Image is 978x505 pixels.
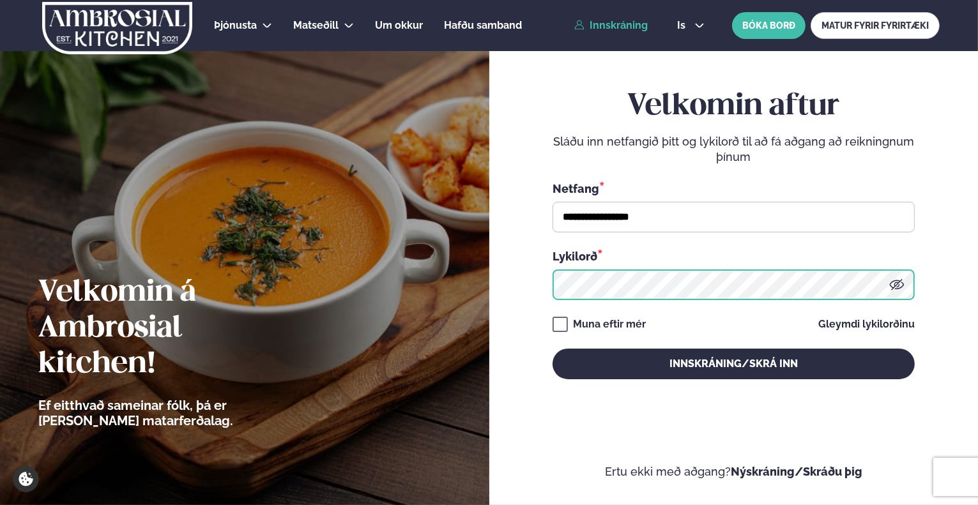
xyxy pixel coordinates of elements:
[214,19,257,31] span: Þjónusta
[444,19,522,31] span: Hafðu samband
[574,20,648,31] a: Innskráning
[13,466,39,492] a: Cookie settings
[732,12,806,39] button: BÓKA BORÐ
[38,398,303,428] p: Ef eitthvað sameinar fólk, þá er [PERSON_NAME] matarferðalag.
[293,19,339,31] span: Matseðill
[553,248,915,264] div: Lykilorð
[375,18,423,33] a: Um okkur
[677,20,689,31] span: is
[528,464,940,479] p: Ertu ekki með aðgang?
[553,349,915,379] button: Innskráning/Skrá inn
[38,275,303,382] h2: Velkomin á Ambrosial kitchen!
[553,134,915,165] p: Sláðu inn netfangið þitt og lykilorð til að fá aðgang að reikningnum þínum
[553,89,915,124] h2: Velkomin aftur
[811,12,940,39] a: MATUR FYRIR FYRIRTÆKI
[731,465,862,478] a: Nýskráning/Skráðu þig
[293,18,339,33] a: Matseðill
[41,2,194,54] img: logo
[553,180,915,197] div: Netfang
[667,20,715,31] button: is
[214,18,257,33] a: Þjónusta
[444,18,522,33] a: Hafðu samband
[818,319,915,329] a: Gleymdi lykilorðinu
[375,19,423,31] span: Um okkur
